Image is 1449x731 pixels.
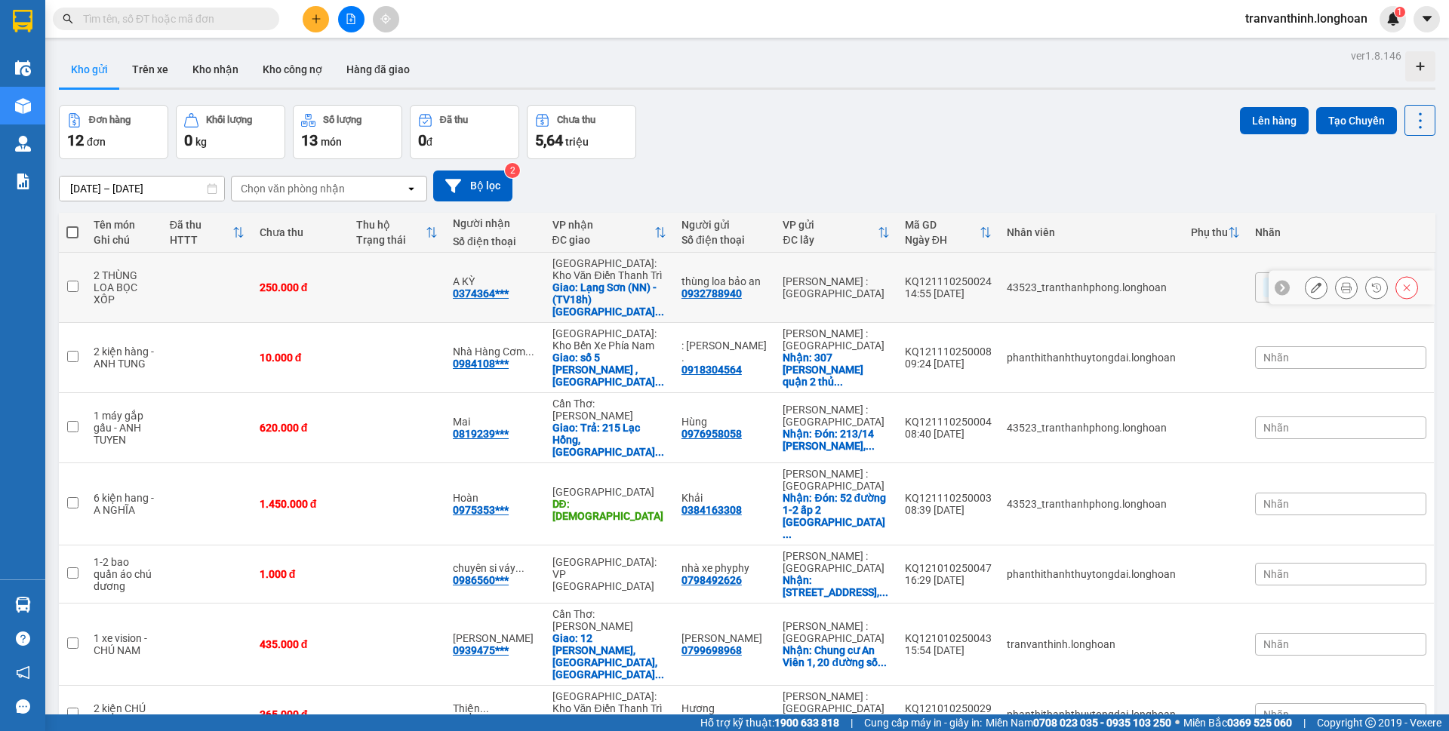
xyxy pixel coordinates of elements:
div: Hùng [681,416,768,428]
div: tranvanthinh.longhoan [1007,638,1176,650]
div: Hoàn [453,492,537,504]
div: Tạo kho hàng mới [1405,51,1435,81]
img: solution-icon [15,174,31,189]
div: 1 xe vision - CHÚ NAM [94,632,155,656]
div: HTTT [170,234,232,246]
img: warehouse-icon [15,597,31,613]
strong: 0369 525 060 [1227,717,1292,729]
div: Giao: Lạng Sơn (NN) - (TV18h) TP Lạng Sơn (giao tại bến xe Thành Phố) [552,281,666,318]
span: Nhãn [1263,638,1289,650]
th: Toggle SortBy [162,213,252,253]
div: 0976457099 [681,714,742,726]
div: 0918304564 [681,364,742,376]
div: [GEOGRAPHIC_DATA]: VP [GEOGRAPHIC_DATA] [552,556,666,592]
div: KQ121110250008 [905,346,992,358]
div: KQ121110250004 [905,416,992,428]
span: Miền Nam [986,714,1171,731]
div: Người gửi [681,219,768,231]
span: đơn [87,136,106,148]
div: Đã thu [170,219,232,231]
span: Hỗ trợ kỹ thuật: [700,714,839,731]
span: ... [480,702,489,714]
div: Minh Thương [453,632,537,644]
div: [GEOGRAPHIC_DATA]: Kho Văn Điển Thanh Trì [552,690,666,714]
div: Hương [681,702,768,714]
div: 10.000 đ [260,352,341,364]
div: Nhận: Đón: 213/14 Nguyễn Gia Trí, Phường 25, Quận Bình Thạnh [783,428,889,452]
div: Khải [681,492,768,504]
div: 08:40 [DATE] [905,428,992,440]
button: Hàng đã giao [334,51,422,88]
strong: 1900 633 818 [774,717,839,729]
button: Khối lượng0kg [176,105,285,159]
div: Thu hộ [356,219,426,231]
div: 0799698968 [681,644,742,656]
span: ... [655,668,664,680]
div: [PERSON_NAME] : [GEOGRAPHIC_DATA] [783,690,889,714]
div: 435.000 đ [260,638,341,650]
button: Đơn hàng12đơn [59,105,168,159]
span: tranvanthinh.longhoan [1233,9,1380,28]
span: 1 [1397,7,1402,17]
div: Nhà Hàng Cơm Niêu -lẩu -nướng Now Dalat [453,346,537,358]
span: | [1303,714,1306,731]
div: Chưa thu [260,226,341,238]
span: đ [426,136,432,148]
span: 13 [301,131,318,149]
input: Tìm tên, số ĐT hoặc mã đơn [83,11,261,27]
span: plus [311,14,321,24]
div: thùng loa bảo an [681,275,768,287]
span: ... [515,562,525,574]
span: Nối Tuyến [1268,281,1314,294]
span: Nhãn [1263,708,1289,720]
span: 12 [67,131,84,149]
span: ... [879,586,888,598]
div: Tên món [94,219,155,231]
span: message [16,699,30,714]
div: VP gửi [783,219,877,231]
div: phanthithanhthuytongdai.longhoan [1007,708,1176,720]
div: Mai [453,416,537,428]
div: Hoàng Long [681,632,768,644]
div: : NGUYEN BICH LIEN . [681,339,768,364]
div: KQ121010250043 [905,632,992,644]
span: ... [655,306,664,318]
button: aim [373,6,399,32]
div: Cần Thơ: [PERSON_NAME] [552,398,666,422]
div: Số lượng [323,115,361,125]
img: icon-new-feature [1386,12,1400,26]
th: Toggle SortBy [1183,213,1247,253]
span: Nhãn [1263,498,1289,510]
div: 1 máy gắp gấu - ANH TUYEN [94,410,155,446]
div: Sửa đơn hàng [1305,276,1327,299]
img: logo-vxr [13,10,32,32]
div: Người nhận [453,217,537,229]
span: Nhãn [1263,568,1289,580]
span: | [851,714,853,731]
button: Đã thu0đ [410,105,519,159]
div: Ghi chú [94,234,155,246]
div: Mã GD [905,219,980,231]
div: KQ121110250003 [905,492,992,504]
span: triệu [565,136,589,148]
button: plus [303,6,329,32]
span: ⚪️ [1175,720,1180,726]
img: warehouse-icon [15,136,31,152]
span: Nhãn [1263,422,1289,434]
span: search [63,14,73,24]
th: Toggle SortBy [545,213,674,253]
span: Cung cấp máy in - giấy in: [864,714,982,731]
div: [PERSON_NAME] : [GEOGRAPHIC_DATA] [783,468,889,492]
div: Giao: số 5 Lý tử trọng , phường xuân hương đà lạt , lâm đồng . [552,352,666,388]
div: [GEOGRAPHIC_DATA]: Kho Bến Xe Phía Nam [552,327,666,352]
th: Toggle SortBy [775,213,897,253]
div: 0976958058 [681,428,742,440]
div: 2 kiện CHÚ DƯƠING [94,702,155,726]
span: ... [866,440,875,452]
div: KQ121010250029 [905,702,992,714]
div: 14:55 [DATE] [905,287,992,299]
span: 5,64 [535,131,563,149]
span: ... [525,346,534,358]
button: Trên xe [120,51,180,88]
div: Chọn văn phòng nhận [241,181,345,196]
